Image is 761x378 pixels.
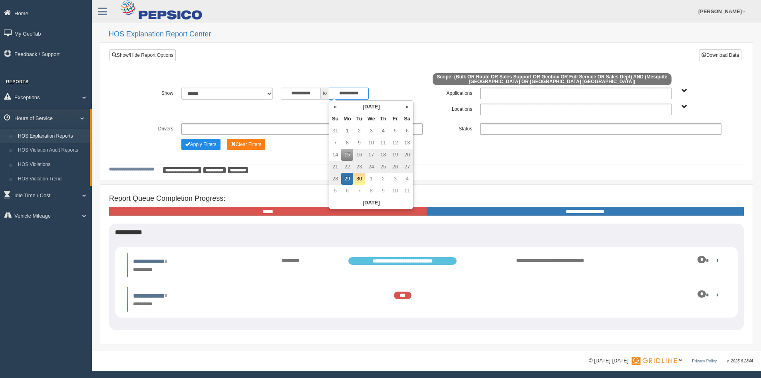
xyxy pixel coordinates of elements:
[632,357,677,365] img: Gridline
[127,287,726,312] li: Expand
[353,113,365,125] th: Tu
[353,137,365,149] td: 9
[389,137,401,149] td: 12
[401,161,413,173] td: 27
[353,173,365,185] td: 30
[329,185,341,197] td: 5
[427,123,477,133] label: Status
[401,137,413,149] td: 13
[14,172,90,186] a: HOS Violation Trend
[329,125,341,137] td: 31
[699,49,741,61] button: Download Data
[329,113,341,125] th: Su
[389,185,401,197] td: 10
[341,161,353,173] td: 22
[377,125,389,137] td: 4
[377,161,389,173] td: 25
[377,185,389,197] td: 9
[329,173,341,185] td: 28
[427,88,477,97] label: Applications
[365,173,377,185] td: 1
[127,123,177,133] label: Drivers
[727,359,753,363] span: v. 2025.6.2844
[353,161,365,173] td: 23
[341,125,353,137] td: 1
[365,185,377,197] td: 8
[14,143,90,158] a: HOS Violation Audit Reports
[127,88,177,97] label: Show
[365,137,377,149] td: 10
[341,137,353,149] td: 8
[401,185,413,197] td: 11
[389,125,401,137] td: 5
[14,129,90,144] a: HOS Explanation Reports
[365,161,377,173] td: 24
[321,88,329,100] span: to
[377,173,389,185] td: 2
[341,113,353,125] th: Mo
[427,104,477,113] label: Locations
[401,149,413,161] td: 20
[353,185,365,197] td: 7
[109,195,744,203] h4: Report Queue Completion Progress:
[181,139,221,150] button: Change Filter Options
[127,253,726,277] li: Expand
[14,158,90,172] a: HOS Violations
[329,137,341,149] td: 7
[389,149,401,161] td: 19
[365,125,377,137] td: 3
[692,359,717,363] a: Privacy Policy
[341,173,353,185] td: 29
[109,30,753,38] h2: HOS Explanation Report Center
[377,149,389,161] td: 18
[329,197,413,209] th: [DATE]
[329,161,341,173] td: 21
[353,125,365,137] td: 2
[109,49,176,61] a: Show/Hide Report Options
[389,173,401,185] td: 3
[227,139,266,150] button: Change Filter Options
[341,149,353,161] td: 15
[401,125,413,137] td: 6
[433,73,672,85] span: Scope: (Bulk OR Route OR Sales Support OR Geobox OR Full Service OR Sales Dept) AND (Mesquite [GE...
[353,149,365,161] td: 16
[377,113,389,125] th: Th
[341,101,401,113] th: [DATE]
[365,149,377,161] td: 17
[401,101,413,113] th: »
[329,149,341,161] td: 14
[377,137,389,149] td: 11
[401,173,413,185] td: 4
[341,185,353,197] td: 6
[389,161,401,173] td: 26
[365,113,377,125] th: We
[389,113,401,125] th: Fr
[329,101,341,113] th: «
[401,113,413,125] th: Sa
[589,357,753,365] div: © [DATE]-[DATE] - ™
